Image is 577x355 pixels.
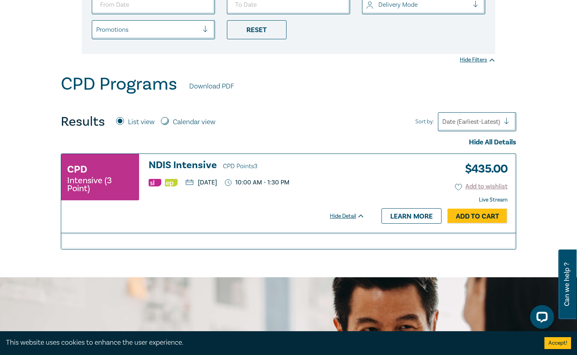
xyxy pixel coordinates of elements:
[330,212,374,220] div: Hide Detail
[225,179,289,186] p: 10:00 AM - 1:30 PM
[381,208,441,223] a: Learn more
[447,209,507,224] a: Add to Cart
[128,117,155,127] label: List view
[61,74,177,94] h1: CPD Programs
[366,0,368,9] input: select
[460,56,495,64] div: Hide Filters
[479,196,507,203] strong: Live Stream
[149,179,161,186] img: Substantive Law
[415,117,434,126] span: Sort by:
[173,117,215,127] label: Calendar view
[563,254,571,315] span: Can we help ?
[524,302,557,335] iframe: LiveChat chat widget
[67,162,87,177] h3: CPD
[96,25,98,34] input: select
[149,160,365,172] h3: NDIS Intensive
[61,137,516,148] div: Hide All Details
[223,162,258,170] span: CPD Points 3
[6,338,532,348] div: This website uses cookies to enhance the user experience.
[442,117,444,126] input: Sort by
[544,337,571,349] button: Accept cookies
[455,182,508,191] button: Add to wishlist
[61,114,105,130] h4: Results
[61,329,248,349] h2: Stay informed.
[67,177,133,192] small: Intensive (3 Point)
[186,179,217,186] p: [DATE]
[165,179,178,186] img: Ethics & Professional Responsibility
[149,160,365,172] a: NDIS Intensive CPD Points3
[459,160,507,178] h3: $ 435.00
[189,81,234,92] a: Download PDF
[227,20,287,39] div: Reset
